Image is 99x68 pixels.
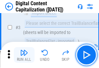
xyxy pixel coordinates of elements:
[25,38,75,45] div: TrailBalanceFlat - imported
[81,50,92,60] img: Main button
[14,47,34,63] button: Run All
[78,4,83,9] img: Support
[41,49,49,57] img: Undo
[16,25,20,30] span: # 3
[20,49,28,57] img: Run All
[40,58,50,61] div: Undo
[34,47,55,63] button: Undo
[62,58,70,61] div: Skip
[17,58,31,61] div: Run All
[62,49,69,57] img: Skip
[16,0,75,13] div: Digital Content Capitalization ([DATE])
[86,3,94,10] img: Settings menu
[31,9,57,17] div: Import Sheet
[55,47,76,63] button: Skip
[5,3,13,10] img: Back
